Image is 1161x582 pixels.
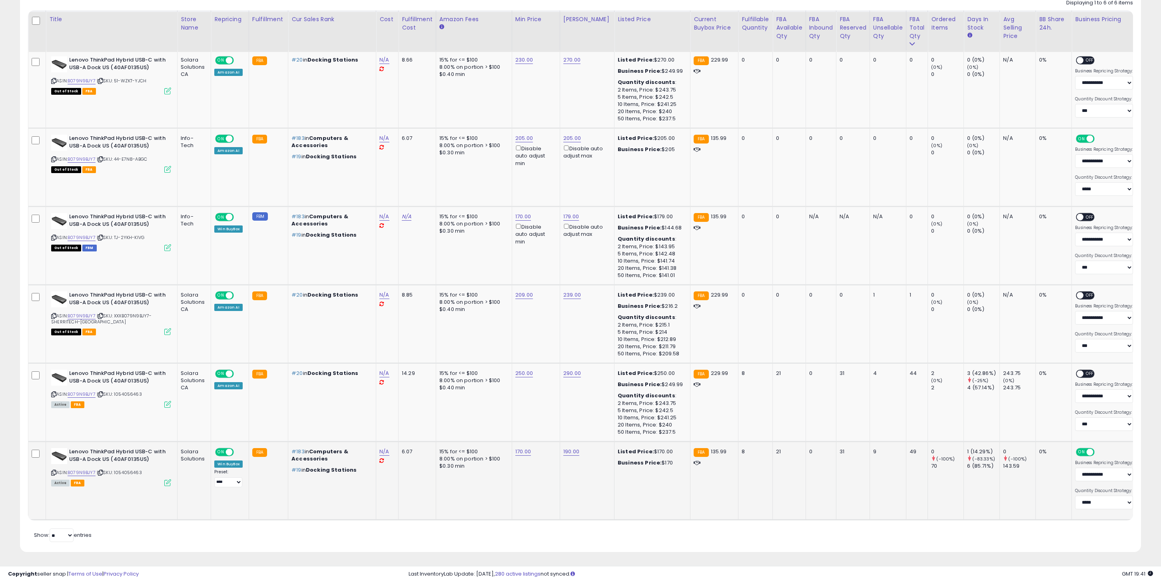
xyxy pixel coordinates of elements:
[931,135,964,142] div: 0
[618,213,654,220] b: Listed Price:
[618,135,684,142] div: $205.00
[694,213,708,222] small: FBA
[967,64,978,70] small: (0%)
[439,64,506,71] div: 8.00% on portion > $100
[379,291,389,299] a: N/A
[252,212,268,221] small: FBM
[618,302,662,310] b: Business Price:
[515,448,531,456] a: 170.00
[291,213,305,220] span: #183
[71,401,84,408] span: FBA
[291,213,348,227] span: Computers & Accessories
[291,231,301,239] span: #19
[967,291,999,299] div: 0 (0%)
[1075,15,1156,24] div: Business Pricing
[840,213,864,220] div: N/A
[967,384,999,391] div: 4 (57.14%)
[1003,56,1029,64] div: N/A
[252,15,285,24] div: Fulfillment
[1093,136,1106,142] span: OFF
[379,369,389,377] a: N/A
[711,213,727,220] span: 135.99
[439,135,506,142] div: 15% for <= $100
[216,371,226,377] span: ON
[68,156,96,163] a: B079N9BJY7
[233,136,245,142] span: OFF
[307,291,358,299] span: Docking Stations
[967,370,999,377] div: 3 (42.86%)
[910,213,922,220] div: 0
[931,15,960,32] div: Ordered Items
[439,142,506,149] div: 8.00% on portion > $100
[1003,213,1029,220] div: N/A
[68,234,96,241] a: B079N9BJY7
[233,292,245,299] span: OFF
[181,56,205,78] div: Solara Solutions CA
[563,369,581,377] a: 290.00
[515,369,533,377] a: 250.00
[439,149,506,156] div: $0.30 min
[618,400,684,407] div: 2 Items, Price: $243.75
[51,401,70,408] span: All listings currently available for purchase on Amazon
[402,15,433,32] div: Fulfillment Cost
[402,291,430,299] div: 8.85
[873,15,903,40] div: FBA Unsellable Qty
[840,135,864,142] div: 0
[967,142,978,149] small: (0%)
[967,15,996,32] div: Days In Stock
[618,392,684,399] div: :
[776,56,799,64] div: 0
[51,56,67,72] img: 31WIvd4B6XL._SL40_.jpg
[618,145,662,153] b: Business Price:
[252,135,267,144] small: FBA
[69,56,166,73] b: Lenovo ThinkPad Hybrid USB-C with USB-A Dock US (40AF0135US)
[439,299,506,306] div: 8.00% on portion > $100
[742,291,766,299] div: 0
[967,135,999,142] div: 0 (0%)
[618,108,684,115] div: 20 Items, Price: $240
[618,67,662,75] b: Business Price:
[1003,384,1035,391] div: 243.75
[252,370,267,379] small: FBA
[379,213,389,221] a: N/A
[1039,370,1065,377] div: 0%
[439,384,506,391] div: $0.40 min
[1077,136,1087,142] span: ON
[515,144,554,167] div: Disable auto adjust min
[1075,147,1133,152] label: Business Repricing Strategy:
[618,224,662,231] b: Business Price:
[910,15,925,40] div: FBA Total Qty
[181,213,205,227] div: Info-Tech
[618,235,684,243] div: :
[563,448,579,456] a: 190.00
[563,144,608,159] div: Disable auto adjust max
[51,56,171,94] div: ASIN:
[967,227,999,235] div: 0 (0%)
[1083,292,1096,299] span: OFF
[618,414,684,421] div: 10 Items, Price: $241.25
[214,69,242,76] div: Amazon AI
[618,303,684,310] div: $216.2
[252,56,267,65] small: FBA
[97,234,144,241] span: | SKU: TJ-2YKH-KIVG
[967,221,978,227] small: (0%)
[618,134,654,142] b: Listed Price:
[306,231,357,239] span: Docking Stations
[515,134,533,142] a: 205.00
[618,86,684,94] div: 2 Items, Price: $243.75
[931,213,964,220] div: 0
[181,135,205,149] div: Info-Tech
[291,153,301,160] span: #19
[618,291,684,299] div: $239.00
[69,370,166,387] b: Lenovo ThinkPad Hybrid USB-C with USB-A Dock US (40AF0135US)
[495,570,541,578] a: 280 active listings
[51,166,81,173] span: All listings that are currently out of stock and unavailable for purchase on Amazon
[1039,213,1065,220] div: 0%
[840,56,864,64] div: 0
[931,291,964,299] div: 0
[910,56,922,64] div: 0
[967,299,978,305] small: (0%)
[618,94,684,101] div: 5 Items, Price: $242.5
[776,135,799,142] div: 0
[1003,15,1032,40] div: Avg Selling Price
